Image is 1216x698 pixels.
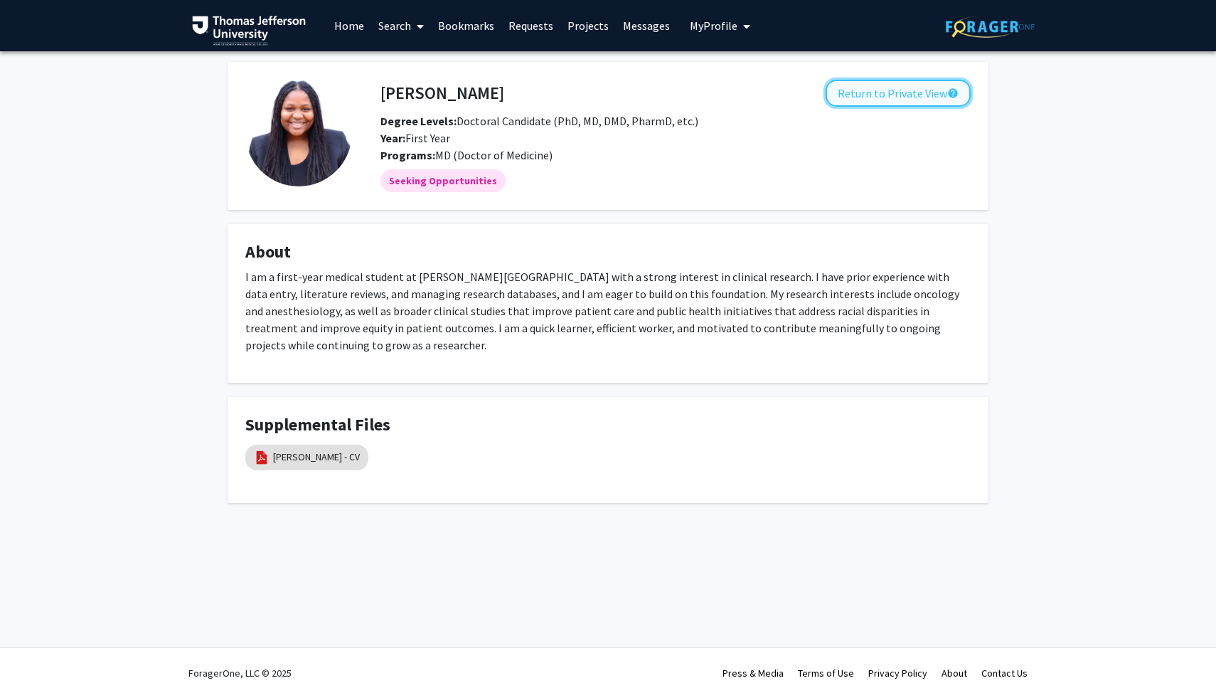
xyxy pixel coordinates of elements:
img: pdf_icon.png [254,450,270,465]
a: Bookmarks [431,1,501,51]
b: Programs: [380,148,435,162]
a: Terms of Use [798,667,854,680]
h4: [PERSON_NAME] [380,80,504,106]
a: About [942,667,967,680]
div: ForagerOne, LLC © 2025 [188,648,292,698]
p: I am a first-year medical student at [PERSON_NAME][GEOGRAPHIC_DATA] with a strong interest in cli... [245,268,971,354]
mat-chip: Seeking Opportunities [380,169,506,192]
span: My Profile [690,18,737,33]
a: Search [371,1,431,51]
h4: About [245,242,971,263]
img: Thomas Jefferson University Logo [192,16,306,46]
img: ForagerOne Logo [946,16,1035,38]
button: Return to Private View [826,80,971,107]
b: Degree Levels: [380,114,457,128]
span: MD (Doctor of Medicine) [435,148,553,162]
a: Press & Media [722,667,784,680]
b: Year: [380,131,405,145]
a: Privacy Policy [868,667,927,680]
mat-icon: help [947,85,959,102]
a: Projects [560,1,616,51]
a: Requests [501,1,560,51]
a: Messages [616,1,677,51]
h4: Supplemental Files [245,415,971,435]
a: [PERSON_NAME] - CV [273,450,360,465]
a: Home [327,1,371,51]
iframe: Chat [11,634,60,687]
span: First Year [380,131,450,145]
a: Contact Us [981,667,1028,680]
img: Profile Picture [245,80,352,186]
span: Doctoral Candidate (PhD, MD, DMD, PharmD, etc.) [380,114,698,128]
